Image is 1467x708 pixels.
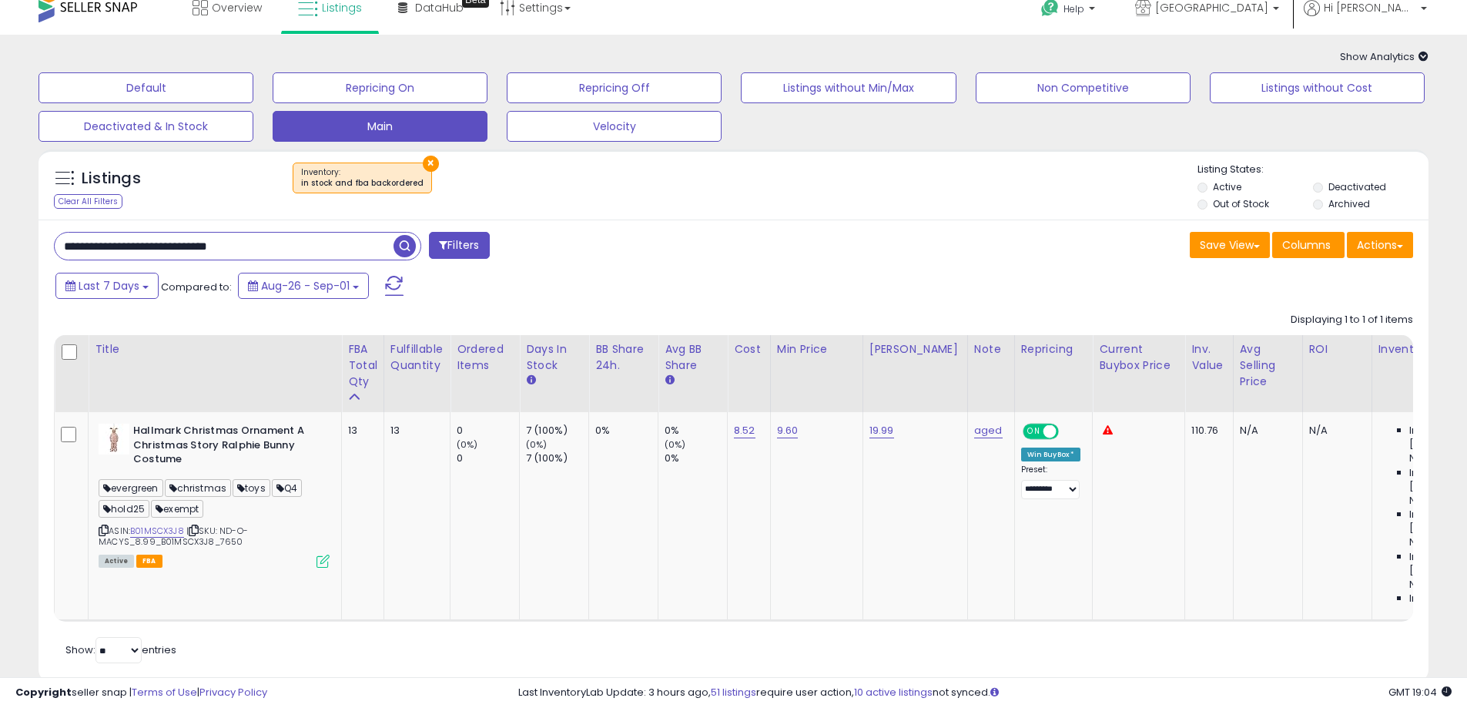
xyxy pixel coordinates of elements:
button: Non Competitive [976,72,1191,103]
div: Inv. value [1191,341,1226,374]
div: Avg BB Share [665,341,721,374]
button: Default [39,72,253,103]
button: Filters [429,232,489,259]
small: (0%) [526,438,548,451]
span: Help [1063,2,1084,15]
div: 0% [665,424,727,438]
span: ON [1024,425,1043,438]
div: 7 (100%) [526,424,588,438]
span: N/A [1409,578,1428,592]
div: Win BuyBox * [1021,448,1081,461]
div: Displaying 1 to 1 of 1 items [1291,313,1413,327]
span: Last 7 Days [79,278,139,294]
div: ASIN: [99,424,330,566]
div: Avg Selling Price [1240,341,1296,390]
span: christmas [165,479,232,497]
span: Compared to: [161,280,232,294]
div: 13 [390,424,438,438]
button: Deactivated & In Stock [39,111,253,142]
div: FBA Total Qty [348,341,377,390]
div: [PERSON_NAME] [869,341,961,357]
div: ROI [1309,341,1365,357]
div: Ordered Items [457,341,513,374]
a: Privacy Policy [199,685,267,700]
div: BB Share 24h. [595,341,651,374]
div: Note [974,341,1008,357]
div: Cost [734,341,764,357]
span: 2025-09-9 19:04 GMT [1388,685,1452,700]
i: Click to copy [189,526,199,535]
div: 13 [348,424,372,438]
a: 8.52 [734,423,755,438]
div: Clear All Filters [54,194,122,209]
button: Actions [1347,232,1413,258]
div: Min Price [777,341,856,357]
span: All listings currently available for purchase on Amazon [99,555,134,568]
a: 9.60 [777,423,799,438]
div: 0% [665,451,727,465]
div: Current Buybox Price [1099,341,1178,374]
button: × [423,156,439,172]
i: Click to copy [99,526,109,535]
span: Show Analytics [1340,49,1428,64]
b: Hallmark Christmas Ornament A Christmas Story Ralphie Bunny Costume [133,424,320,471]
label: Archived [1328,197,1370,210]
div: Repricing [1021,341,1087,357]
div: seller snap | | [15,686,267,700]
label: Active [1213,180,1241,193]
span: Columns [1282,237,1331,253]
span: Q4 [272,479,302,497]
button: Listings without Min/Max [741,72,956,103]
a: B01MSCX3J8 [130,525,184,538]
div: Last InventoryLab Update: 3 hours ago, require user action, not synced. [518,686,1452,700]
div: 0 [457,424,519,438]
label: Out of Stock [1213,197,1269,210]
small: (0%) [457,438,478,451]
img: 31cDuG5zsOL._SL40_.jpg [99,424,129,455]
a: Terms of Use [132,685,197,700]
div: 7 (100%) [526,451,588,465]
h5: Listings [82,168,141,190]
label: Deactivated [1328,180,1386,193]
div: Days In Stock [526,341,582,374]
span: toys [233,479,270,497]
button: Repricing Off [507,72,722,103]
a: aged [974,423,1003,438]
div: Fulfillable Quantity [390,341,444,374]
button: Listings without Cost [1210,72,1425,103]
small: (0%) [665,438,686,451]
div: 0 [457,451,519,465]
div: 110.76 [1191,424,1221,438]
a: 19.99 [869,423,894,438]
button: Aug-26 - Sep-01 [238,273,369,299]
div: N/A [1240,424,1291,438]
div: 0% [595,424,646,438]
span: evergreen [99,479,163,497]
button: Columns [1272,232,1345,258]
div: N/A [1309,424,1360,438]
span: FBA [136,555,162,568]
strong: Copyright [15,685,72,700]
button: Repricing On [273,72,487,103]
small: Days In Stock. [526,374,535,388]
span: Show: entries [65,643,176,657]
span: N/A [1409,494,1428,508]
div: Preset: [1021,465,1081,499]
a: 51 listings [711,685,756,700]
span: OFF [1056,425,1080,438]
div: in stock and fba backordered [301,178,424,189]
button: Main [273,111,487,142]
p: Listing States: [1197,163,1428,177]
button: Last 7 Days [55,273,159,299]
button: Save View [1190,232,1270,258]
div: Title [95,341,335,357]
small: Avg BB Share. [665,374,674,388]
span: Aug-26 - Sep-01 [261,278,350,294]
span: N/A [1409,451,1428,465]
a: 10 active listings [854,685,933,700]
button: Velocity [507,111,722,142]
span: exempt [151,500,203,518]
span: hold25 [99,500,149,518]
span: N/A [1409,535,1428,549]
span: Inventory : [301,166,424,190]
